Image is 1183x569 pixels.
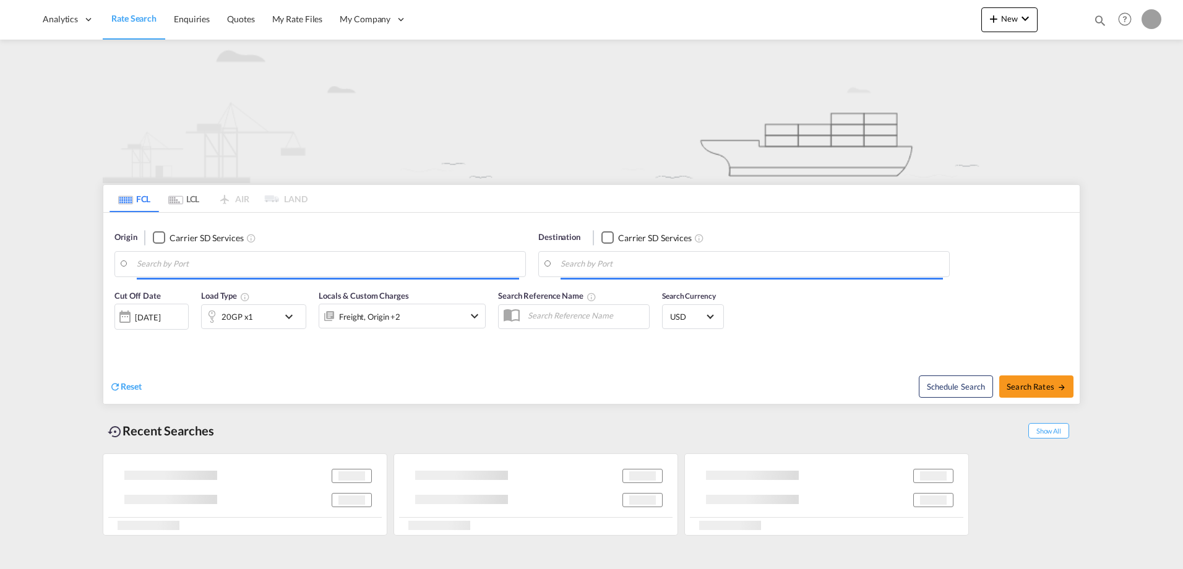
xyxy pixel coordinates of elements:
div: Carrier SD Services [618,232,692,244]
md-icon: icon-plus 400-fg [986,11,1001,26]
img: new-FCL.png [103,40,1080,183]
span: Search Currency [662,291,716,301]
div: icon-refreshReset [110,380,142,394]
div: [DATE] [114,304,189,330]
md-icon: icon-magnify [1093,14,1107,27]
md-icon: icon-refresh [110,381,121,392]
span: Analytics [43,13,78,25]
md-icon: Your search will be saved by the below given name [587,292,596,302]
md-pagination-wrapper: Use the left and right arrow keys to navigate between tabs [110,185,308,212]
span: Enquiries [174,14,210,24]
span: Quotes [227,14,254,24]
md-tab-item: FCL [110,185,159,212]
md-icon: icon-chevron-down [1018,11,1033,26]
div: Recent Searches [103,417,219,445]
div: [DATE] [135,312,160,323]
md-icon: icon-chevron-down [282,309,303,324]
span: Search Rates [1007,382,1066,391]
div: Freight Origin Destination Dock Stuffingicon-chevron-down [319,304,486,328]
span: USD [670,311,705,322]
span: My Company [340,13,390,25]
div: Freight Origin Destination Dock Stuffing [339,308,400,325]
span: Cut Off Date [114,291,161,301]
input: Search by Port [137,255,519,273]
span: Locals & Custom Charges [319,291,409,301]
div: 20GP x1icon-chevron-down [201,304,306,329]
md-datepicker: Select [114,328,124,345]
span: My Rate Files [272,14,323,24]
button: Search Ratesicon-arrow-right [999,375,1073,398]
md-icon: icon-arrow-right [1057,383,1066,391]
div: Help [1114,9,1142,31]
span: Load Type [201,291,250,301]
md-checkbox: Checkbox No Ink [153,231,243,244]
div: Carrier SD Services [170,232,243,244]
button: icon-plus 400-fgNewicon-chevron-down [981,7,1038,32]
md-tab-item: LCL [159,185,209,212]
div: Origin Checkbox No InkUnchecked: Search for CY (Container Yard) services for all selected carrier... [103,213,1080,404]
md-icon: Select multiple loads to view rates [240,292,250,302]
span: Origin [114,231,137,244]
md-select: Select Currency: $ USDUnited States Dollar [669,307,717,325]
div: 20GP x1 [222,308,253,325]
input: Search Reference Name [522,306,649,325]
span: Destination [538,231,580,244]
md-icon: Unchecked: Search for CY (Container Yard) services for all selected carriers.Checked : Search for... [694,233,704,243]
md-checkbox: Checkbox No Ink [601,231,692,244]
span: New [986,14,1033,24]
span: Show All [1028,423,1069,439]
input: Search by Port [561,255,943,273]
span: Reset [121,381,142,391]
md-icon: Unchecked: Search for CY (Container Yard) services for all selected carriers.Checked : Search for... [246,233,256,243]
button: Note: By default Schedule search will only considerorigin ports, destination ports and cut off da... [919,375,993,398]
span: Help [1114,9,1135,30]
div: icon-magnify [1093,14,1107,32]
md-icon: icon-backup-restore [108,424,123,439]
md-icon: icon-chevron-down [467,309,482,323]
span: Rate Search [111,13,157,24]
span: Search Reference Name [498,291,596,301]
